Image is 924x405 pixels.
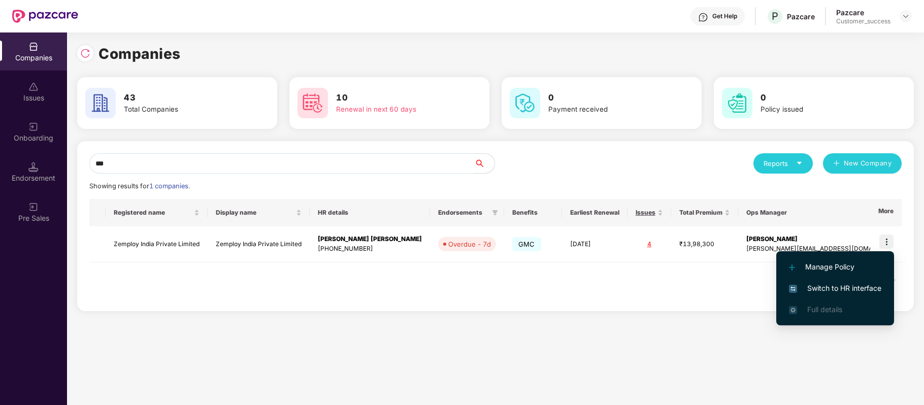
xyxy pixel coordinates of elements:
[298,88,328,118] img: svg+xml;base64,PHN2ZyB4bWxucz0iaHR0cDovL3d3dy53My5vcmcvMjAwMC9zdmciIHdpZHRoPSI2MCIgaGVpZ2h0PSI2MC...
[833,160,840,168] span: plus
[870,199,902,226] th: More
[789,264,795,271] img: svg+xml;base64,PHN2ZyB4bWxucz0iaHR0cDovL3d3dy53My5vcmcvMjAwMC9zdmciIHdpZHRoPSIxMi4yMDEiIGhlaWdodD...
[80,48,90,58] img: svg+xml;base64,PHN2ZyBpZD0iUmVsb2FkLTMyeDMyIiB4bWxucz0iaHR0cDovL3d3dy53My5vcmcvMjAwMC9zdmciIHdpZH...
[124,104,244,115] div: Total Companies
[764,158,803,168] div: Reports
[318,234,422,244] div: [PERSON_NAME] [PERSON_NAME]
[761,104,880,115] div: Policy issued
[28,42,39,52] img: svg+xml;base64,PHN2ZyBpZD0iQ29tcGFuaWVzIiB4bWxucz0iaHR0cDovL3d3dy53My5vcmcvMjAwMC9zdmciIHdpZHRoPS...
[28,122,39,132] img: svg+xml;base64,PHN2ZyB3aWR0aD0iMjAiIGhlaWdodD0iMjAiIHZpZXdCb3g9IjAgMCAyMCAyMCIgZmlsbD0ibm9uZSIgeG...
[712,12,737,20] div: Get Help
[562,199,628,226] th: Earliest Renewal
[512,237,541,251] span: GMC
[679,209,722,217] span: Total Premium
[722,88,752,118] img: svg+xml;base64,PHN2ZyB4bWxucz0iaHR0cDovL3d3dy53My5vcmcvMjAwMC9zdmciIHdpZHRoPSI2MCIgaGVpZ2h0PSI2MC...
[562,226,628,262] td: [DATE]
[636,240,663,249] div: 4
[679,240,730,249] div: ₹13,98,300
[310,199,430,226] th: HR details
[746,234,902,244] div: [PERSON_NAME]
[746,209,894,217] span: Ops Manager
[772,10,778,22] span: P
[89,182,190,190] span: Showing results for
[698,12,708,22] img: svg+xml;base64,PHN2ZyBpZD0iSGVscC0zMngzMiIgeG1sbnM9Imh0dHA6Ly93d3cudzMub3JnLzIwMDAvc3ZnIiB3aWR0aD...
[807,305,842,314] span: Full details
[787,12,815,21] div: Pazcare
[504,199,562,226] th: Benefits
[636,209,655,217] span: Issues
[789,285,797,293] img: svg+xml;base64,PHN2ZyB4bWxucz0iaHR0cDovL3d3dy53My5vcmcvMjAwMC9zdmciIHdpZHRoPSIxNiIgaGVpZ2h0PSIxNi...
[216,209,294,217] span: Display name
[836,17,890,25] div: Customer_success
[336,91,456,105] h3: 10
[106,199,208,226] th: Registered name
[789,283,881,294] span: Switch to HR interface
[28,162,39,172] img: svg+xml;base64,PHN2ZyB3aWR0aD0iMTQuNSIgaGVpZ2h0PSIxNC41IiB2aWV3Qm94PSIwIDAgMTYgMTYiIGZpbGw9Im5vbm...
[796,160,803,166] span: caret-down
[492,210,498,216] span: filter
[28,202,39,212] img: svg+xml;base64,PHN2ZyB3aWR0aD0iMjAiIGhlaWdodD0iMjAiIHZpZXdCb3g9IjAgMCAyMCAyMCIgZmlsbD0ibm9uZSIgeG...
[628,199,671,226] th: Issues
[114,209,192,217] span: Registered name
[474,159,494,167] span: search
[761,91,880,105] h3: 0
[98,43,181,65] h1: Companies
[836,8,890,17] div: Pazcare
[789,261,881,273] span: Manage Policy
[490,207,500,219] span: filter
[208,226,310,262] td: Zemploy India Private Limited
[12,10,78,23] img: New Pazcare Logo
[844,158,892,168] span: New Company
[474,153,495,174] button: search
[902,12,910,20] img: svg+xml;base64,PHN2ZyBpZD0iRHJvcGRvd24tMzJ4MzIiIHhtbG5zPSJodHRwOi8vd3d3LnczLm9yZy8yMDAwL3N2ZyIgd2...
[149,182,190,190] span: 1 companies.
[671,199,738,226] th: Total Premium
[510,88,540,118] img: svg+xml;base64,PHN2ZyB4bWxucz0iaHR0cDovL3d3dy53My5vcmcvMjAwMC9zdmciIHdpZHRoPSI2MCIgaGVpZ2h0PSI2MC...
[789,306,797,314] img: svg+xml;base64,PHN2ZyB4bWxucz0iaHR0cDovL3d3dy53My5vcmcvMjAwMC9zdmciIHdpZHRoPSIxNi4zNjMiIGhlaWdodD...
[124,91,244,105] h3: 43
[318,244,422,254] div: [PHONE_NUMBER]
[106,226,208,262] td: Zemploy India Private Limited
[548,91,668,105] h3: 0
[28,82,39,92] img: svg+xml;base64,PHN2ZyBpZD0iSXNzdWVzX2Rpc2FibGVkIiB4bWxucz0iaHR0cDovL3d3dy53My5vcmcvMjAwMC9zdmciIH...
[548,104,668,115] div: Payment received
[438,209,488,217] span: Endorsements
[448,239,491,249] div: Overdue - 7d
[208,199,310,226] th: Display name
[823,153,902,174] button: plusNew Company
[746,244,902,254] div: [PERSON_NAME][EMAIL_ADDRESS][DOMAIN_NAME]
[879,234,894,249] img: icon
[336,104,456,115] div: Renewal in next 60 days
[85,88,116,118] img: svg+xml;base64,PHN2ZyB4bWxucz0iaHR0cDovL3d3dy53My5vcmcvMjAwMC9zdmciIHdpZHRoPSI2MCIgaGVpZ2h0PSI2MC...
